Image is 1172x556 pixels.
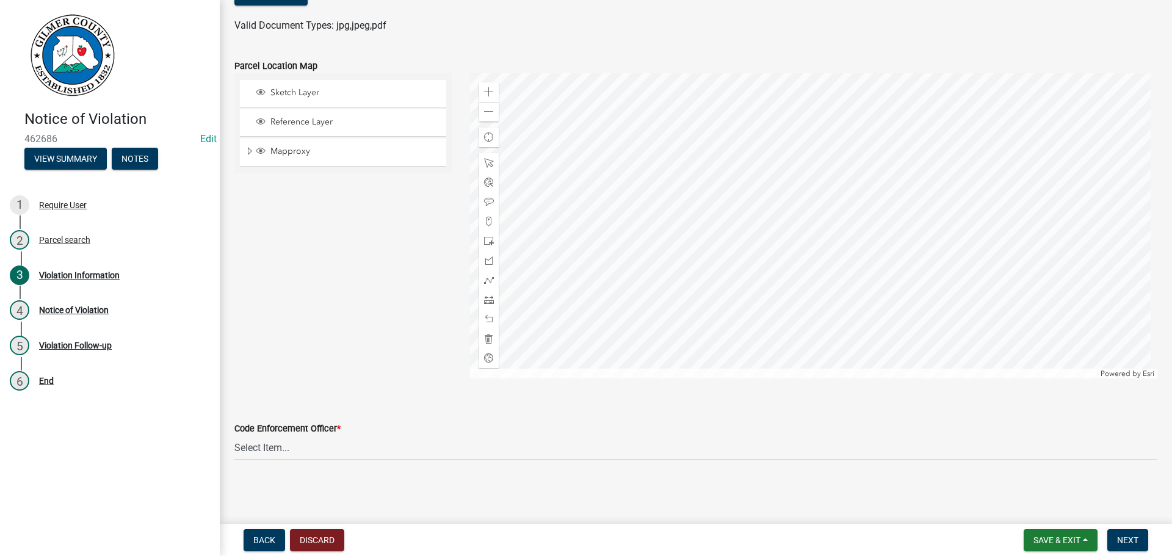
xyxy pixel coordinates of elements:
[253,535,275,545] span: Back
[479,82,499,102] div: Zoom in
[39,306,109,314] div: Notice of Violation
[10,300,29,320] div: 4
[24,148,107,170] button: View Summary
[200,133,217,145] wm-modal-confirm: Edit Application Number
[240,139,446,167] li: Mapproxy
[1098,369,1157,378] div: Powered by
[1107,529,1148,551] button: Next
[240,109,446,137] li: Reference Layer
[39,236,90,244] div: Parcel search
[234,425,341,433] label: Code Enforcement Officer
[1117,535,1138,545] span: Next
[240,80,446,107] li: Sketch Layer
[254,146,442,158] div: Mapproxy
[24,133,195,145] span: 462686
[200,133,217,145] a: Edit
[1143,369,1154,378] a: Esri
[10,195,29,215] div: 1
[234,62,317,71] label: Parcel Location Map
[24,13,116,98] img: Gilmer County, Georgia
[10,230,29,250] div: 2
[112,154,158,164] wm-modal-confirm: Notes
[39,201,87,209] div: Require User
[267,87,442,98] span: Sketch Layer
[254,87,442,99] div: Sketch Layer
[244,529,285,551] button: Back
[254,117,442,129] div: Reference Layer
[10,371,29,391] div: 6
[10,336,29,355] div: 5
[1033,535,1080,545] span: Save & Exit
[479,102,499,121] div: Zoom out
[245,146,254,159] span: Expand
[479,128,499,147] div: Find my location
[10,265,29,285] div: 3
[24,154,107,164] wm-modal-confirm: Summary
[267,117,442,128] span: Reference Layer
[234,20,386,31] span: Valid Document Types: jpg,jpeg,pdf
[39,271,120,280] div: Violation Information
[267,146,442,157] span: Mapproxy
[112,148,158,170] button: Notes
[290,529,344,551] button: Discard
[1024,529,1098,551] button: Save & Exit
[239,77,447,170] ul: Layer List
[39,377,54,385] div: End
[39,341,112,350] div: Violation Follow-up
[24,110,210,128] h4: Notice of Violation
